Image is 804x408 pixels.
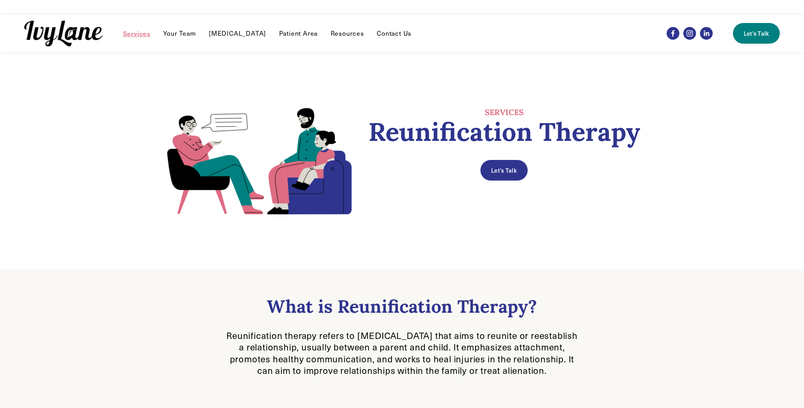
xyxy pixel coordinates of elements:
[279,29,318,38] a: Patient Area
[368,117,640,146] h1: Reunification Therapy
[331,29,364,38] span: Resources
[224,330,581,376] p: Reunification therapy refers to [MEDICAL_DATA] that aims to reunite or reestablish a relationship...
[163,29,196,38] a: Your Team
[377,29,411,38] a: Contact Us
[667,27,679,40] a: Facebook
[368,107,640,117] h4: SERVICES
[224,296,581,317] h2: What is Reunification Therapy?
[123,29,150,38] a: folder dropdown
[209,29,266,38] a: [MEDICAL_DATA]
[700,27,713,40] a: LinkedIn
[683,27,696,40] a: Instagram
[331,29,364,38] a: folder dropdown
[733,23,780,44] a: Let's Talk
[24,21,103,46] img: Ivy Lane Counseling &mdash; Therapy that works for you
[480,160,527,181] a: Let's Talk
[123,29,150,38] span: Services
